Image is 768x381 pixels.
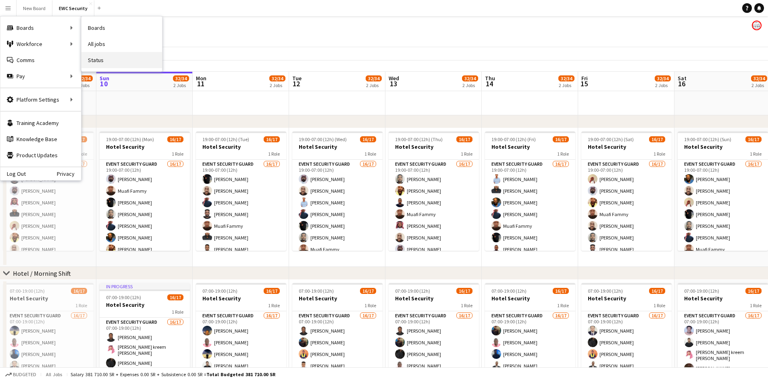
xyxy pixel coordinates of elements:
span: Sat [678,75,687,82]
div: In progress [100,283,190,289]
button: New Board [17,0,52,16]
span: 32/34 [77,75,93,81]
h3: Hotel Security [196,295,286,302]
div: 2 Jobs [77,82,92,88]
span: 32/34 [462,75,478,81]
span: 1 Role [268,151,280,157]
a: Knowledge Base [0,131,81,147]
span: 1 Role [654,151,665,157]
span: Mon [196,75,206,82]
span: Tue [292,75,302,82]
app-card-role: Event Security Guard16/1719:00-07:00 (12h)[PERSON_NAME][PERSON_NAME][PERSON_NAME][PERSON_NAME][PE... [678,160,768,374]
span: 1 Role [750,302,762,308]
span: 16/17 [649,288,665,294]
h3: Hotel Security [292,295,383,302]
span: 1 Role [364,302,376,308]
app-job-card: 19:00-07:00 (12h) (Mon)16/17Hotel Security1 RoleEvent Security Guard16/1719:00-07:00 (12h)[PERSON... [100,131,190,251]
span: 19:00-07:00 (12h) (Thu) [395,136,443,142]
span: 16/17 [360,288,376,294]
span: 32/34 [366,75,382,81]
span: Thu [485,75,495,82]
span: 16/17 [745,288,762,294]
h3: Hotel Security [100,301,190,308]
span: 1 Role [172,309,183,315]
app-job-card: 19:00-07:00 (12h) (Thu)16/17Hotel Security1 RoleEvent Security Guard16/1719:00-07:00 (12h)[PERSON... [389,131,479,251]
app-user-avatar: House of Experience [752,21,762,30]
div: 2 Jobs [462,82,478,88]
app-job-card: 19:00-07:00 (12h) (Sun)16/17Hotel Security1 RoleEvent Security Guard16/1719:00-07:00 (12h)[PERSON... [678,131,768,251]
span: 32/34 [173,75,189,81]
span: 1 Role [557,151,569,157]
span: 1 Role [364,151,376,157]
span: 10 [98,79,109,88]
span: Sun [100,75,109,82]
button: EWC Security [52,0,94,16]
span: 19:00-07:00 (12h) (Tue) [202,136,249,142]
a: Training Academy [0,115,81,131]
h3: Hotel Security [100,143,190,150]
span: 07:00-19:00 (12h) [395,288,430,294]
div: Hotel / Morning Shift [13,269,71,277]
app-job-card: 19:00-07:00 (12h) (Tue)16/17Hotel Security1 RoleEvent Security Guard16/1719:00-07:00 (12h)[PERSON... [196,131,286,251]
div: Platform Settings [0,92,81,108]
app-card-role: Event Security Guard16/1719:00-07:00 (12h)[PERSON_NAME][PERSON_NAME][PERSON_NAME][PERSON_NAME]Mua... [485,160,575,374]
div: 19:00-07:00 (12h) (Sat)16/17Hotel Security1 RoleEvent Security Guard16/1719:00-07:00 (12h)[PERSON... [581,131,672,251]
span: 12 [291,79,302,88]
app-card-role: Event Security Guard16/1719:00-07:00 (12h)[PERSON_NAME][PERSON_NAME][PERSON_NAME]Muafi Fammy[PERS... [581,160,672,374]
a: Status [81,52,162,68]
div: 2 Jobs [173,82,189,88]
span: 11 [195,79,206,88]
span: 16/17 [745,136,762,142]
a: Log Out [0,171,26,177]
span: 19:00-07:00 (12h) (Wed) [299,136,347,142]
span: 32/34 [751,75,767,81]
app-job-card: 19:00-07:00 (12h) (Wed)16/17Hotel Security1 RoleEvent Security Guard16/1719:00-07:00 (12h)[PERSON... [292,131,383,251]
span: 32/34 [655,75,671,81]
span: 1 Role [75,302,87,308]
span: 1 Role [461,151,472,157]
span: 16/17 [71,288,87,294]
span: 32/34 [269,75,285,81]
span: 1 Role [172,151,183,157]
app-card-role: Event Security Guard16/1719:00-07:00 (12h)[PERSON_NAME][PERSON_NAME][PERSON_NAME][PERSON_NAME][PE... [292,160,383,374]
h3: Hotel Security [678,295,768,302]
span: 16/17 [649,136,665,142]
app-card-role: Event Security Guard16/1719:00-07:00 (12h)[PERSON_NAME][PERSON_NAME][PERSON_NAME]Muafi Fammy[PERS... [389,160,479,374]
app-job-card: 19:00-07:00 (12h) (Fri)16/17Hotel Security1 RoleEvent Security Guard16/1719:00-07:00 (12h)[PERSON... [485,131,575,251]
span: Budgeted [13,372,36,377]
div: Boards [0,20,81,36]
span: 16/17 [167,136,183,142]
span: 16/17 [264,288,280,294]
span: 14 [484,79,495,88]
div: 2 Jobs [559,82,574,88]
h3: Hotel Security [581,295,672,302]
span: Fri [581,75,588,82]
span: All jobs [44,371,64,377]
h3: Hotel Security [292,143,383,150]
a: Product Updates [0,147,81,163]
span: Total Budgeted 381 710.00 SR [206,371,275,377]
h3: Hotel Security [678,143,768,150]
div: 2 Jobs [655,82,670,88]
span: 16/17 [167,294,183,300]
span: 16/17 [553,136,569,142]
span: 07:00-19:00 (12h) [299,288,334,294]
span: 16/17 [360,136,376,142]
span: 1 Role [461,302,472,308]
span: 19:00-07:00 (12h) (Sat) [588,136,634,142]
span: 07:00-19:00 (12h) [10,288,45,294]
h3: Hotel Security [196,143,286,150]
a: Boards [81,20,162,36]
h3: Hotel Security [389,143,479,150]
button: Budgeted [4,370,37,379]
span: 16/17 [553,288,569,294]
span: 16/17 [456,136,472,142]
div: Salary 381 710.00 SR + Expenses 0.00 SR + Subsistence 0.00 SR = [71,371,275,377]
app-job-card: 19:00-07:00 (12h) (Sun)16/17Hotel Security1 RoleEvent Security Guard16/1719:00-07:00 (12h)[PERSON... [3,131,94,251]
h3: Hotel Security [581,143,672,150]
